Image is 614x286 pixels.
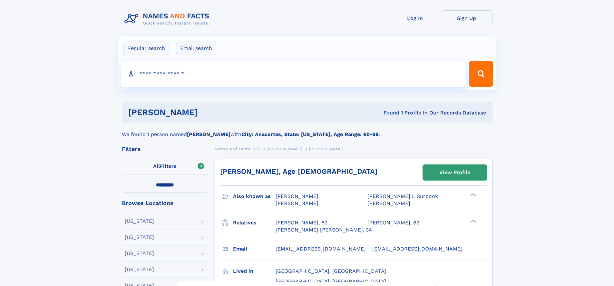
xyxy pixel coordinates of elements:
h1: [PERSON_NAME] [128,108,291,116]
a: S [257,145,260,153]
h3: Relatives [233,217,276,228]
h3: Email [233,243,276,254]
label: Email search [176,42,216,55]
button: Search Button [469,61,493,87]
span: [PERSON_NAME] L Surbook [367,193,438,199]
label: Regular search [123,42,169,55]
b: [PERSON_NAME] [187,131,230,137]
div: View Profile [439,165,470,180]
div: Filters [122,146,208,152]
span: [EMAIL_ADDRESS][DOMAIN_NAME] [372,246,463,252]
label: Filters [122,159,208,174]
div: We found 1 person named with . [122,123,492,138]
img: Logo Names and Facts [122,10,215,28]
span: [PERSON_NAME] [276,193,318,199]
span: S [257,147,260,151]
a: [PERSON_NAME] [267,145,302,153]
a: Names and Facts [215,145,250,153]
span: [PERSON_NAME] [267,147,302,151]
a: [PERSON_NAME], Age [DEMOGRAPHIC_DATA] [220,167,377,175]
b: City: Anacortes, State: [US_STATE], Age Range: 60-99 [241,131,379,137]
div: [US_STATE] [125,267,154,272]
span: [PERSON_NAME] [276,200,318,206]
div: Found 1 Profile In Our Records Database [290,109,486,116]
h3: Lived in [233,266,276,277]
div: [US_STATE] [125,235,154,240]
div: [US_STATE] [125,219,154,224]
span: [GEOGRAPHIC_DATA], [GEOGRAPHIC_DATA] [276,278,386,284]
a: Sign Up [441,10,492,26]
input: search input [121,61,466,87]
a: [PERSON_NAME], 82 [276,219,327,226]
span: All [153,163,160,169]
span: [PERSON_NAME] [309,147,344,151]
div: ❯ [469,219,476,223]
span: [EMAIL_ADDRESS][DOMAIN_NAME] [276,246,366,252]
a: View Profile [423,165,487,180]
a: [PERSON_NAME] [PERSON_NAME], 34 [276,226,372,233]
span: [GEOGRAPHIC_DATA], [GEOGRAPHIC_DATA] [276,268,386,274]
div: Browse Locations [122,200,208,206]
div: ❯ [469,193,476,197]
div: [US_STATE] [125,251,154,256]
span: [PERSON_NAME] [367,200,410,206]
a: Log In [389,10,441,26]
h3: Also known as [233,191,276,202]
a: [PERSON_NAME], 62 [367,219,419,226]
